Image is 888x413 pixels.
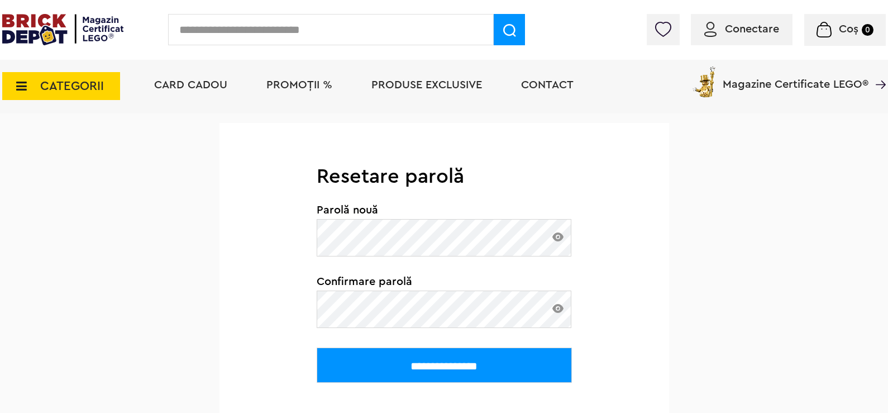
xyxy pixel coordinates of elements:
[725,23,779,35] span: Conectare
[317,205,572,216] span: Parolă nouă
[839,23,858,35] span: Coș
[317,276,572,287] span: Confirmare parolă
[868,64,886,75] a: Magazine Certificate LEGO®
[371,79,482,91] a: Produse exclusive
[521,79,574,91] a: Contact
[723,64,868,90] span: Magazine Certificate LEGO®
[704,23,779,35] a: Conectare
[40,80,104,92] span: CATEGORII
[862,24,873,36] small: 0
[266,79,332,91] a: PROMOȚII %
[154,79,227,91] a: Card Cadou
[317,169,572,184] h3: Resetare parolă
